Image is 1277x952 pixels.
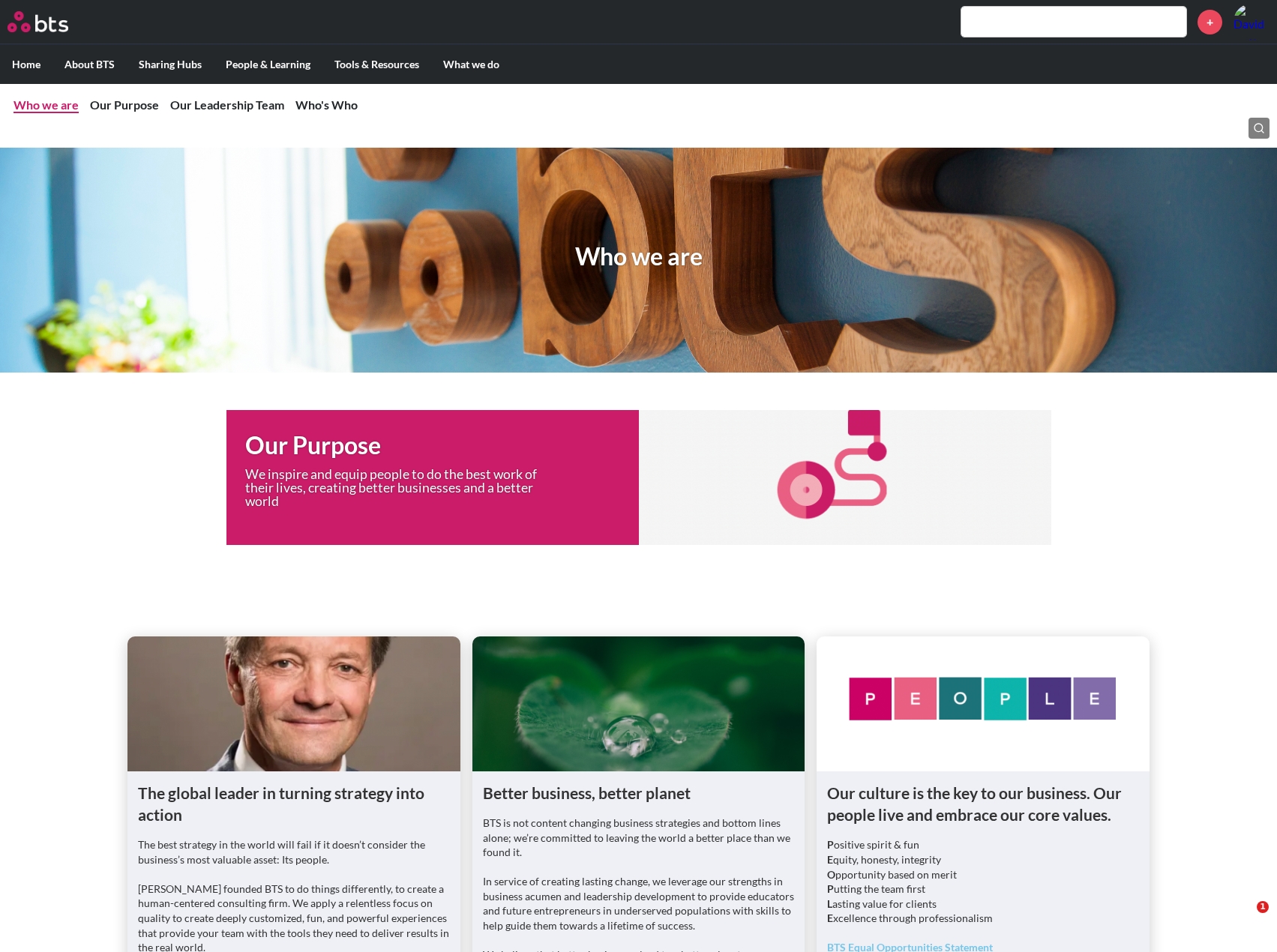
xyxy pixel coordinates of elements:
[1257,901,1269,913] span: 1
[7,11,68,32] img: BTS Logo
[827,837,1138,926] p: ositive spirit & fun quity, honesty, integrity pportunity based on merit utting the team first as...
[170,97,284,112] a: Our Leadership Team
[827,782,1138,826] h1: Our culture is the key to our business. Our people live and embrace our core values.
[295,97,358,112] a: Who's Who
[52,45,127,84] label: About BTS
[13,97,79,112] a: Who we are
[1198,10,1222,34] a: +
[245,429,639,463] h1: Our Purpose
[827,897,832,910] strong: L
[214,45,322,84] label: People & Learning
[138,837,449,867] p: The best strategy in the world will fail if it doesn’t consider the business’s most valuable asse...
[1234,4,1270,40] img: David Bruce
[483,816,794,860] p: BTS is not content changing business strategies and bottom lines alone; we’re committed to leavin...
[483,782,794,804] h1: Better business, better planet
[138,782,449,826] h1: The global leader in turning strategy into action
[7,11,96,32] a: Go home
[827,868,835,881] strong: O
[127,45,214,84] label: Sharing Hubs
[575,240,703,274] h1: Who we are
[827,882,834,895] strong: P
[483,874,794,933] p: In service of creating lasting change, we leverage our strengths in business acumen and leadershi...
[827,838,834,851] strong: P
[827,912,833,924] strong: E
[1234,4,1270,40] a: Profile
[322,45,431,84] label: Tools & Resources
[245,468,560,507] p: We inspire and equip people to do the best work of their lives, creating better businesses and a ...
[827,853,833,866] strong: E
[431,45,511,84] label: What we do
[1226,901,1262,937] iframe: Intercom live chat
[90,97,159,112] a: Our Purpose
